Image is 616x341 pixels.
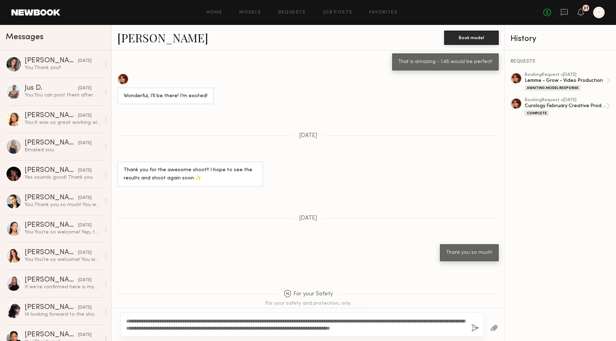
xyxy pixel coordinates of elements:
a: Home [206,10,222,15]
div: You: You can post them after 8/20 [25,92,101,99]
a: Favorites [369,10,397,15]
div: [DATE] [78,304,92,311]
div: Hi looking forward to the shoot [DATE] as well! Yes my sizes are the same but here they are just ... [25,311,101,318]
div: That is amazing - 1:45 would be perfect! [399,58,492,66]
div: You: Thank you!! [25,64,101,71]
div: booking Request • [DATE] [525,73,606,77]
a: Job Posts [323,10,353,15]
a: [PERSON_NAME] [117,30,208,45]
div: [DATE] [78,140,92,147]
div: [DATE] [78,58,92,64]
div: [DATE] [78,195,92,201]
div: booking Request • [DATE] [525,98,606,103]
div: [PERSON_NAME] [25,277,78,284]
div: [DATE] [78,85,92,92]
button: Book model [444,31,499,45]
div: You: You're so welcome! Yep, that's perfect! Just paid it. You were amazing!! [25,229,101,236]
div: [PERSON_NAME] [25,167,78,174]
div: [DATE] [78,222,92,229]
a: Models [239,10,261,15]
div: Emailed you [25,147,101,153]
span: Messages [6,33,43,41]
div: Thank you so much! [446,249,492,257]
div: [DATE] [78,250,92,256]
div: [PERSON_NAME] [25,304,78,311]
div: For your safety and protection, only communicate and pay directly within Newbook [251,300,365,313]
div: [PERSON_NAME] [25,112,78,119]
div: [PERSON_NAME] [25,331,78,339]
span: [DATE] [299,215,317,221]
div: [PERSON_NAME] [25,194,78,201]
div: [DATE] [78,277,92,284]
div: You: You're so welcome! You were amazing!! [25,256,101,263]
a: bookingRequest •[DATE]Lemme - Grow - Video ProductionAwaiting Model Response [525,73,610,91]
div: Lemme - Grow - Video Production [525,77,606,84]
div: [PERSON_NAME] [25,57,78,64]
div: Yes sounds good! Thank you [25,174,101,181]
div: Complete [525,110,549,116]
div: You: It was so great working with you! You crushed it! [25,119,101,126]
span: For your Safety [283,290,333,299]
div: [PERSON_NAME] [25,222,78,229]
a: D [593,7,605,18]
div: You: Thank you so much! You were amazing! [25,201,101,208]
div: Thank you for the awesome shoot!! I hope to see the results and shoot again soon ✨ [124,166,257,183]
div: Curology February Creative Production [525,103,606,109]
div: Awaiting Model Response [525,85,581,91]
div: If we’re confirmed here is my contact info: [PERSON_NAME][EMAIL_ADDRESS][DOMAIN_NAME] Phone: [PHO... [25,284,101,290]
div: Wonderful, I’ll be there! I’m excited! [124,92,207,100]
div: History [510,35,610,43]
div: Jus D. [25,85,78,92]
div: [DATE] [78,112,92,119]
span: [DATE] [299,133,317,139]
div: [PERSON_NAME] [25,249,78,256]
div: REQUESTS [510,59,610,64]
a: Requests [278,10,306,15]
div: 27 [584,6,589,10]
a: bookingRequest •[DATE]Curology February Creative ProductionComplete [525,98,610,116]
div: [DATE] [78,332,92,339]
div: [PERSON_NAME] [25,140,78,147]
a: Book model [444,34,499,40]
div: [DATE] [78,167,92,174]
